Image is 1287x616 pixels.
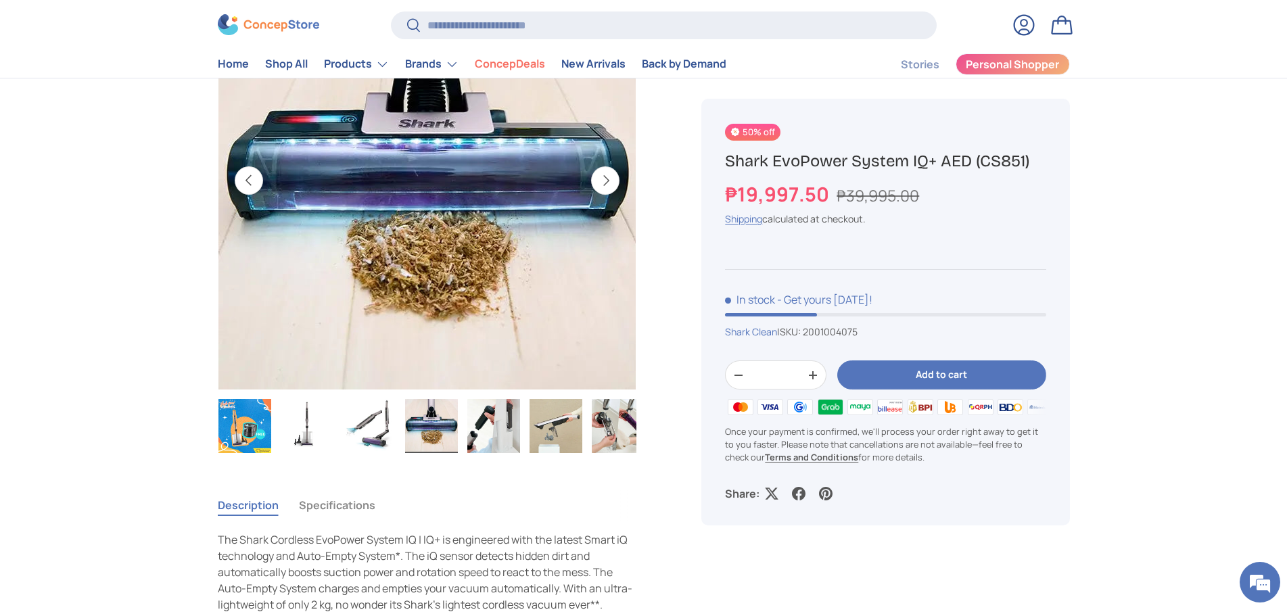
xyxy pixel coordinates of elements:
[265,51,308,78] a: Shop All
[218,15,319,36] img: ConcepStore
[592,399,645,453] img: Shark EvoPower System IQ+ AED (CS851)
[79,411,185,424] a: Email this transcript
[18,112,227,167] div: 9:45 AM
[118,379,164,392] a: click here.
[218,51,249,78] a: Home
[777,292,872,307] p: - Get yours [DATE]!
[725,396,755,417] img: master
[18,239,227,294] div: 9:47 AM
[725,124,780,141] span: 50% off
[777,325,858,338] span: |
[23,175,240,187] div: cjbs.[PERSON_NAME]
[343,399,396,453] img: Shark EvoPower System IQ+ AED (CS851)
[316,51,397,78] summary: Products
[218,51,726,78] nav: Primary
[901,51,939,78] a: Stories
[935,396,965,417] img: ubp
[725,485,759,502] p: Share:
[281,399,333,453] img: Shark EvoPower System IQ+ AED (CS851)
[966,60,1059,70] span: Personal Shopper
[561,51,626,78] a: New Arrivals
[218,531,637,613] p: The Shark Cordless EvoPower System IQ | IQ+ is engineered with the latest Smart iQ technology and...
[1025,396,1055,417] img: metrobank
[875,396,905,417] img: billease
[906,396,935,417] img: bpi
[725,151,1046,172] h1: Shark EvoPower System IQ+ AED (CS851)
[467,399,520,453] img: Shark EvoPower System IQ+ AED (CS851)
[475,51,545,78] a: ConcepDeals
[23,224,247,236] div: [PERSON_NAME]
[405,399,458,453] img: Shark EvoPower System IQ+ AED (CS851)
[162,195,237,210] span: Order CS-28789
[642,51,726,78] a: Back by Demand
[815,396,845,417] img: grabpay
[725,212,762,225] a: Shipping
[755,396,785,417] img: visa
[30,349,234,428] div: Your chat session has ended. If you wish to continue the conversation from where you left,
[156,323,237,337] span: noted. thank you!
[152,190,247,216] div: 9:45 AM
[218,399,271,453] img: Shark EvoPower System IQ+ AED (CS851)
[23,302,240,314] div: cjbs.[PERSON_NAME]
[803,325,858,338] span: 2001004075
[725,181,833,208] strong: ₱19,997.50
[725,292,775,307] span: In stock
[27,244,218,289] span: This is scheduled for delivery [DATE]. I will send the live map po once it’s available.
[837,361,1046,390] button: Add to cart
[27,117,218,162] span: Hi, This is [PERSON_NAME], your personal concierge from Concepstore. May I kindly ask for your or...
[725,325,777,338] a: Shark Clean
[868,51,1070,78] nav: Secondary
[725,212,1046,226] div: calculated at checkout.
[765,451,858,463] a: Terms and Conditions
[725,425,1046,465] p: Once your payment is confirmed, we'll process your order right away to get it to you faster. Plea...
[965,396,995,417] img: qrph
[397,51,467,78] summary: Brands
[956,53,1070,75] a: Personal Shopper
[222,7,254,39] div: Minimize live chat window
[845,396,875,417] img: maya
[780,325,801,338] span: SKU:
[146,317,247,343] div: 9:48 AM
[530,399,582,453] img: Shark EvoPower System IQ+ AED (CS851)
[996,396,1025,417] img: bdo
[60,63,216,83] div: Kristine Constantino
[218,490,279,521] button: Description
[837,185,919,206] s: ₱39,995.00
[785,396,815,417] img: gcash
[299,490,375,521] button: Specifications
